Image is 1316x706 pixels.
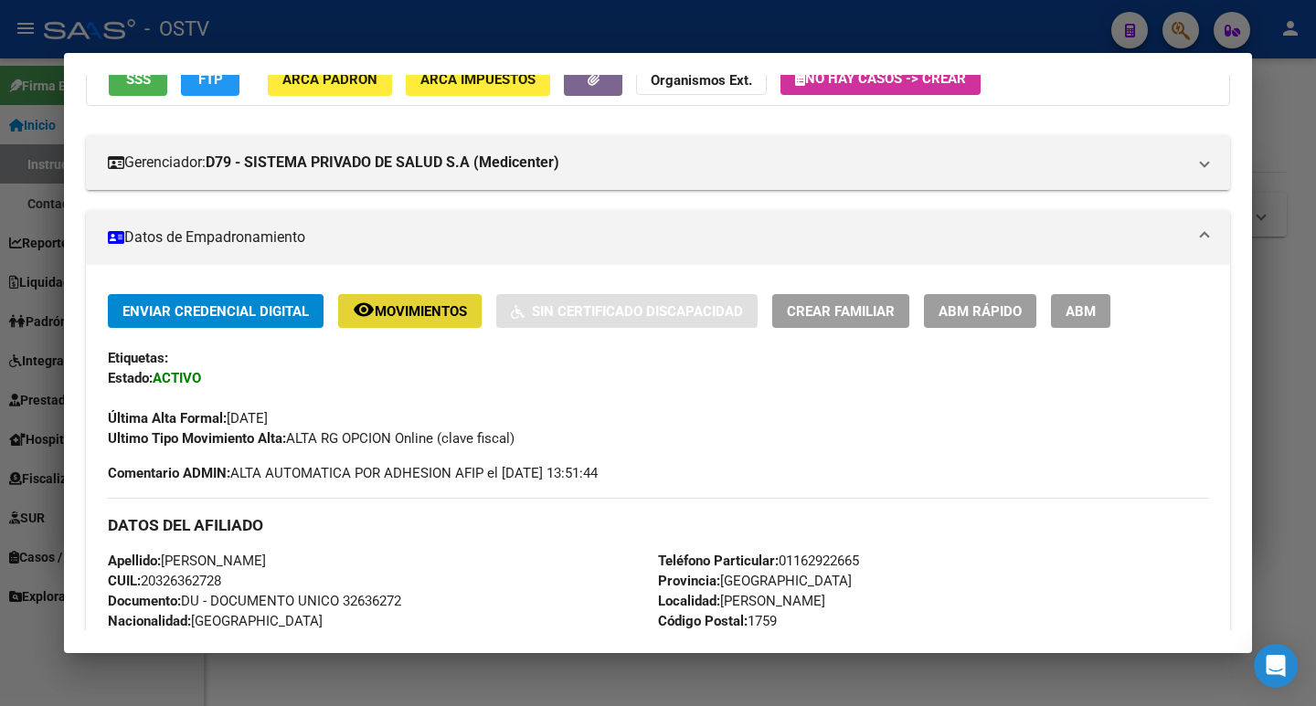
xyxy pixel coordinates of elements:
[108,430,515,447] span: ALTA RG OPCION Online (clave fiscal)
[108,350,168,366] strong: Etiquetas:
[282,71,377,88] span: ARCA Padrón
[795,70,966,87] span: No hay casos -> Crear
[420,71,536,88] span: ARCA Impuestos
[181,62,239,96] button: FTP
[532,303,743,320] span: Sin Certificado Discapacidad
[198,71,223,88] span: FTP
[108,553,266,569] span: [PERSON_NAME]
[1066,303,1096,320] span: ABM
[658,613,777,629] span: 1759
[787,303,895,320] span: Crear Familiar
[206,152,559,174] strong: D79 - SISTEMA PRIVADO DE SALUD S.A (Medicenter)
[658,593,825,609] span: [PERSON_NAME]
[108,463,598,483] span: ALTA AUTOMATICA POR ADHESION AFIP el [DATE] 13:51:44
[108,410,268,427] span: [DATE]
[108,465,230,481] strong: Comentario ADMIN:
[636,62,767,96] button: Organismos Ext.
[924,294,1036,328] button: ABM Rápido
[108,613,323,629] span: [GEOGRAPHIC_DATA]
[780,62,981,95] button: No hay casos -> Crear
[126,71,151,88] span: SSS
[772,294,909,328] button: Crear Familiar
[108,294,324,328] button: Enviar Credencial Digital
[496,294,758,328] button: Sin Certificado Discapacidad
[658,593,720,609] strong: Localidad:
[651,72,752,89] strong: Organismos Ext.
[353,299,375,321] mat-icon: remove_red_eye
[108,410,227,427] strong: Última Alta Formal:
[108,573,141,589] strong: CUIL:
[375,303,467,320] span: Movimientos
[108,553,161,569] strong: Apellido:
[108,430,286,447] strong: Ultimo Tipo Movimiento Alta:
[108,593,181,609] strong: Documento:
[86,135,1230,190] mat-expansion-panel-header: Gerenciador:D79 - SISTEMA PRIVADO DE SALUD S.A (Medicenter)
[109,62,167,96] button: SSS
[658,553,859,569] span: 01162922665
[153,370,201,386] strong: ACTIVO
[268,62,392,96] button: ARCA Padrón
[108,370,153,386] strong: Estado:
[658,573,852,589] span: [GEOGRAPHIC_DATA]
[108,593,401,609] span: DU - DOCUMENTO UNICO 32636272
[1254,644,1298,688] div: Open Intercom Messenger
[108,573,221,589] span: 20326362728
[658,613,748,629] strong: Código Postal:
[406,62,550,96] button: ARCA Impuestos
[108,227,1186,248] mat-panel-title: Datos de Empadronamiento
[86,210,1230,265] mat-expansion-panel-header: Datos de Empadronamiento
[122,303,309,320] span: Enviar Credencial Digital
[1051,294,1110,328] button: ABM
[108,613,191,629] strong: Nacionalidad:
[108,515,1208,535] h3: DATOS DEL AFILIADO
[658,553,779,569] strong: Teléfono Particular:
[338,294,482,328] button: Movimientos
[939,303,1022,320] span: ABM Rápido
[108,152,1186,174] mat-panel-title: Gerenciador:
[658,573,720,589] strong: Provincia:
